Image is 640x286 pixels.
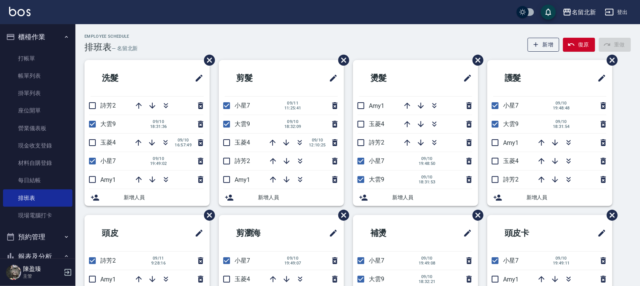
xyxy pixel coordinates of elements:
a: 掛單列表 [3,85,72,102]
span: 修改班表的標題 [324,69,338,87]
h2: 護髮 [493,65,563,92]
span: 刪除班表 [601,204,619,226]
span: 9:28:16 [150,261,167,266]
span: Amy1 [503,276,519,283]
span: 09/10 [419,156,436,161]
h2: 頭皮卡 [493,220,567,247]
a: 營業儀表板 [3,120,72,137]
button: save [541,5,556,20]
a: 現場電腦打卡 [3,207,72,224]
span: 09/10 [284,119,301,124]
span: 刪除班表 [198,49,216,71]
button: 名留北新 [560,5,599,20]
div: 新增人員 [219,189,344,206]
span: 玉菱4 [503,157,519,165]
button: 預約管理 [3,227,72,247]
span: 修改班表的標題 [190,69,204,87]
h2: 燙髮 [359,65,428,92]
span: 19:49:02 [150,161,167,166]
span: 詩芳2 [503,176,519,183]
span: 09/10 [419,256,436,261]
span: 詩芳2 [369,139,384,146]
span: 18:31:54 [553,124,570,129]
a: 打帳單 [3,50,72,67]
span: 09/10 [284,256,301,261]
h2: 補燙 [359,220,428,247]
a: 座位開單 [3,102,72,119]
h2: 剪髮 [225,65,294,92]
span: 修改班表的標題 [190,224,204,242]
span: 新增人員 [124,194,204,201]
span: 09/10 [419,175,436,180]
span: 09/10 [553,119,570,124]
span: 16:57:49 [175,143,192,148]
h2: 洗髮 [91,65,160,92]
a: 每日結帳 [3,172,72,189]
span: 09/10 [553,101,570,106]
span: 09/10 [175,138,192,143]
span: 刪除班表 [333,204,350,226]
span: 小星7 [235,257,250,264]
span: 09/10 [309,138,326,143]
span: 小星7 [503,102,519,109]
span: 新增人員 [258,194,338,201]
div: 新增人員 [84,189,210,206]
span: 修改班表的標題 [593,224,606,242]
span: 刪除班表 [467,204,485,226]
span: 大雲9 [100,120,116,128]
span: 修改班表的標題 [324,224,338,242]
span: 09/10 [150,156,167,161]
span: 18:31:36 [150,124,167,129]
span: 新增人員 [526,194,606,201]
span: 19:48:48 [553,106,570,111]
span: 詩芳2 [100,102,116,109]
span: 大雲9 [235,120,250,128]
span: 09/10 [419,274,436,279]
button: 登出 [602,5,631,19]
span: 大雲9 [503,120,519,128]
span: Amy1 [100,176,116,183]
button: 櫃檯作業 [3,27,72,47]
h2: 頭皮 [91,220,160,247]
span: 修改班表的標題 [459,224,472,242]
h2: 剪瀏海 [225,220,298,247]
img: Logo [9,7,31,16]
span: 12:10:25 [309,143,326,148]
span: 09/10 [553,256,570,261]
span: 09/11 [150,256,167,261]
button: 報表及分析 [3,247,72,266]
span: 刪除班表 [601,49,619,71]
span: 玉菱4 [235,139,250,146]
span: 18:31:53 [419,180,436,185]
h6: — 名留北新 [112,45,138,52]
span: 詩芳2 [100,257,116,264]
span: Amy1 [503,139,519,146]
span: 刪除班表 [198,204,216,226]
span: 玉菱4 [369,120,384,128]
a: 材料自購登錄 [3,154,72,172]
span: 玉菱4 [235,275,250,283]
span: 09/10 [150,119,167,124]
img: Person [6,265,21,280]
a: 排班表 [3,189,72,207]
span: Amy1 [369,102,384,109]
span: 小星7 [369,157,384,165]
span: 18:32:09 [284,124,301,129]
span: Amy1 [100,276,116,283]
span: 09/11 [284,101,301,106]
span: 19:49:07 [284,261,301,266]
p: 主管 [23,273,61,280]
button: 復原 [563,38,595,52]
span: 大雲9 [369,275,384,283]
div: 新增人員 [487,189,612,206]
div: 名留北新 [572,8,596,17]
h3: 排班表 [84,42,112,52]
a: 帳單列表 [3,67,72,85]
span: 小星7 [100,157,116,165]
span: 詩芳2 [235,157,250,165]
span: 小星7 [503,257,519,264]
span: 19:48:50 [419,161,436,166]
span: 玉菱4 [100,139,116,146]
span: 18:32:21 [419,279,436,284]
h2: Employee Schedule [84,34,138,39]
